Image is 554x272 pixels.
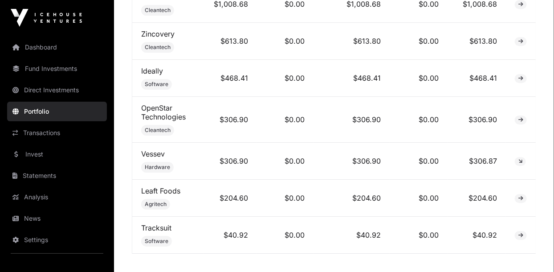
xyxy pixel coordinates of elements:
[448,143,506,180] td: $306.87
[204,143,257,180] td: $306.90
[390,217,448,254] td: $0.00
[145,164,170,171] span: Hardware
[448,60,506,97] td: $468.41
[448,180,506,217] td: $204.60
[7,166,107,185] a: Statements
[390,23,448,60] td: $0.00
[145,238,168,245] span: Software
[7,102,107,121] a: Portfolio
[145,127,171,134] span: Cleantech
[141,66,163,75] a: Ideally
[448,97,506,143] td: $306.90
[314,60,390,97] td: $468.41
[257,23,314,60] td: $0.00
[145,81,168,88] span: Software
[314,180,390,217] td: $204.60
[7,123,107,143] a: Transactions
[141,103,186,121] a: OpenStar Technologies
[390,60,448,97] td: $0.00
[145,44,171,51] span: Cleantech
[204,23,257,60] td: $613.80
[390,143,448,180] td: $0.00
[314,23,390,60] td: $613.80
[7,80,107,100] a: Direct Investments
[257,217,314,254] td: $0.00
[314,97,390,143] td: $306.90
[204,217,257,254] td: $40.92
[257,180,314,217] td: $0.00
[257,143,314,180] td: $0.00
[7,144,107,164] a: Invest
[204,60,257,97] td: $468.41
[204,180,257,217] td: $204.60
[390,97,448,143] td: $0.00
[448,217,506,254] td: $40.92
[390,180,448,217] td: $0.00
[7,37,107,57] a: Dashboard
[7,187,107,207] a: Analysis
[7,230,107,250] a: Settings
[141,223,171,232] a: Tracksuit
[314,217,390,254] td: $40.92
[145,7,171,14] span: Cleantech
[11,9,82,27] img: Icehouse Ventures Logo
[141,149,165,158] a: Vessev
[7,59,107,78] a: Fund Investments
[7,209,107,228] a: News
[141,29,175,38] a: Zincovery
[509,229,554,272] iframe: Chat Widget
[314,143,390,180] td: $306.90
[204,97,257,143] td: $306.90
[141,186,180,195] a: Leaft Foods
[448,23,506,60] td: $613.80
[257,60,314,97] td: $0.00
[145,201,167,208] span: Agritech
[257,97,314,143] td: $0.00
